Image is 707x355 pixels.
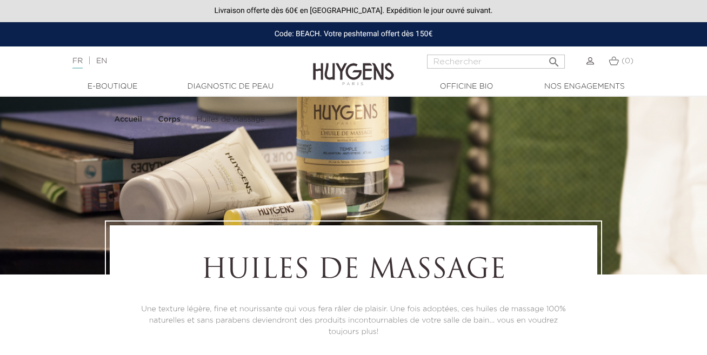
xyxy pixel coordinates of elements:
[139,255,568,287] h1: Huiles de Massage
[158,115,183,124] a: Corps
[96,57,107,65] a: EN
[176,81,284,92] a: Diagnostic de peau
[530,81,638,92] a: Nos engagements
[544,51,564,66] button: 
[196,115,265,124] a: Huiles de Massage
[58,81,166,92] a: E-Boutique
[158,116,181,123] strong: Corps
[622,57,633,65] span: (0)
[412,81,521,92] a: Officine Bio
[313,45,394,87] img: Huygens
[196,116,265,123] span: Huiles de Massage
[139,304,568,338] p: Une texture légère, fine et nourissante qui vous fera râler de plaisir. Une fois adoptées, ces hu...
[114,115,144,124] a: Accueil
[114,116,142,123] strong: Accueil
[67,55,286,68] div: |
[548,52,561,65] i: 
[72,57,83,69] a: FR
[427,55,565,69] input: Rechercher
